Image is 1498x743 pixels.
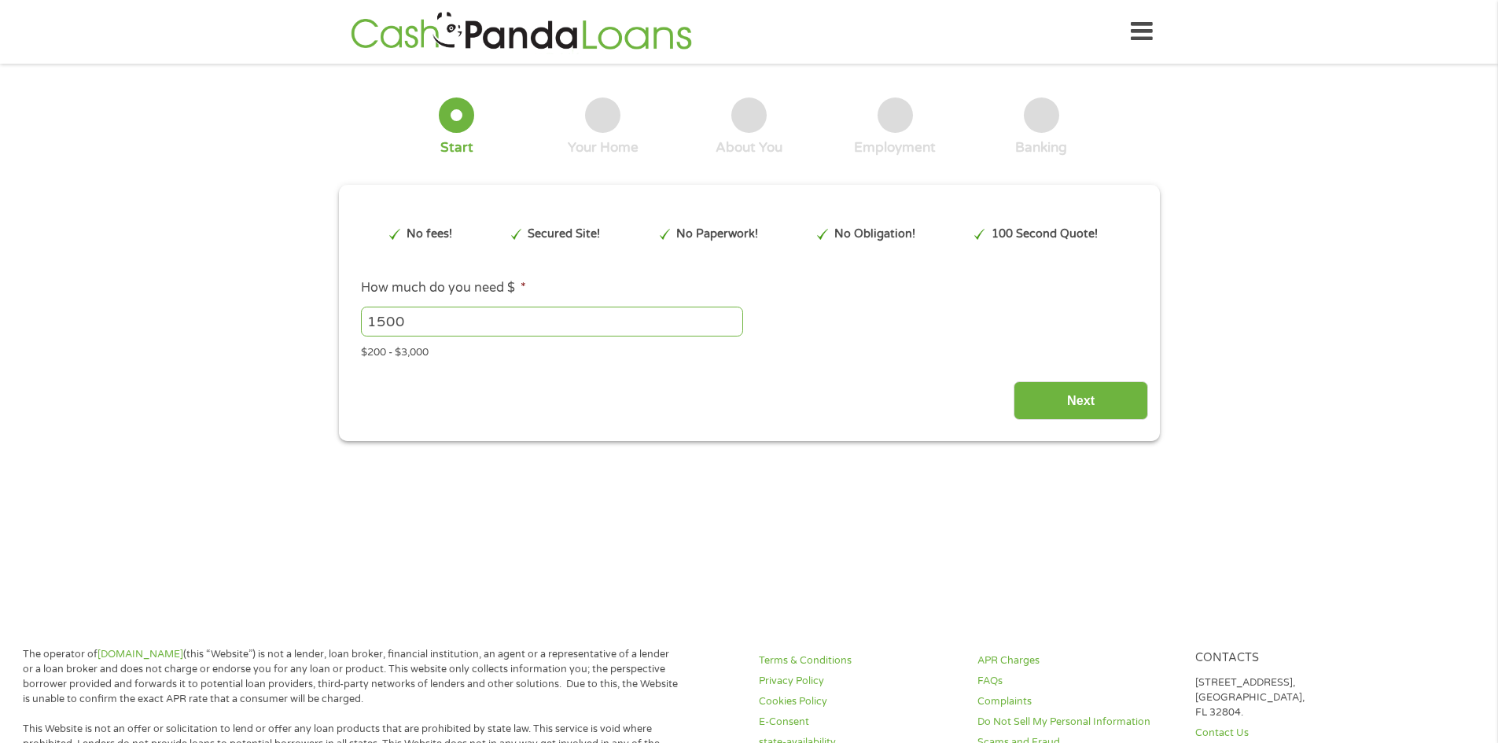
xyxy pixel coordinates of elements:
[992,226,1098,243] p: 100 Second Quote!
[977,694,1177,709] a: Complaints
[1014,381,1148,420] input: Next
[759,653,959,668] a: Terms & Conditions
[23,647,679,707] p: The operator of (this “Website”) is not a lender, loan broker, financial institution, an agent or...
[528,226,600,243] p: Secured Site!
[1015,139,1067,156] div: Banking
[759,715,959,730] a: E-Consent
[977,715,1177,730] a: Do Not Sell My Personal Information
[361,280,526,296] label: How much do you need $
[834,226,915,243] p: No Obligation!
[1195,651,1395,666] h4: Contacts
[716,139,782,156] div: About You
[98,648,183,660] a: [DOMAIN_NAME]
[977,674,1177,689] a: FAQs
[759,694,959,709] a: Cookies Policy
[407,226,452,243] p: No fees!
[676,226,758,243] p: No Paperwork!
[759,674,959,689] a: Privacy Policy
[361,340,1136,361] div: $200 - $3,000
[568,139,639,156] div: Your Home
[977,653,1177,668] a: APR Charges
[854,139,936,156] div: Employment
[346,9,697,54] img: GetLoanNow Logo
[1195,675,1395,720] p: [STREET_ADDRESS], [GEOGRAPHIC_DATA], FL 32804.
[440,139,473,156] div: Start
